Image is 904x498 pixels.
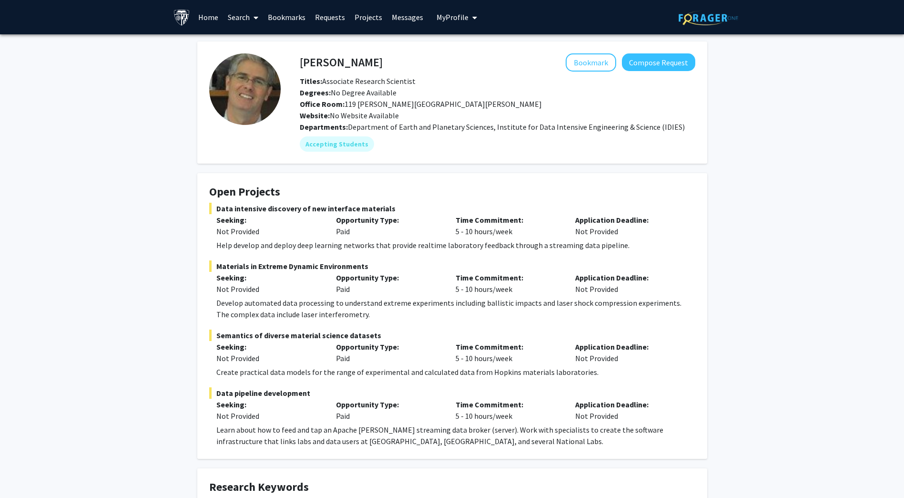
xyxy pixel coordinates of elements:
[209,480,695,494] h4: Research Keywords
[387,0,428,34] a: Messages
[209,53,281,125] img: Profile Picture
[216,297,695,320] div: Develop automated data processing to understand extreme experiments including ballistic impacts a...
[336,272,441,283] p: Opportunity Type:
[336,399,441,410] p: Opportunity Type:
[300,88,331,97] b: Degrees:
[216,424,695,447] div: Learn about how to feed and tap an Apache [PERSON_NAME] streaming data broker (server). Work with...
[575,272,681,283] p: Application Deadline:
[216,226,322,237] div: Not Provided
[193,0,223,34] a: Home
[300,122,348,132] b: Departments:
[300,99,542,109] span: 119 [PERSON_NAME][GEOGRAPHIC_DATA][PERSON_NAME]
[575,214,681,226] p: Application Deadline:
[568,341,688,364] div: Not Provided
[336,341,441,353] p: Opportunity Type:
[300,111,330,120] b: Website:
[216,239,695,251] div: Help develop and deploy deep learning networks that provide realtime laboratory feedback through ...
[456,214,561,226] p: Time Commitment:
[216,399,322,410] p: Seeking:
[456,341,561,353] p: Time Commitment:
[448,341,568,364] div: 5 - 10 hours/week
[216,272,322,283] p: Seeking:
[568,399,688,422] div: Not Provided
[329,272,448,295] div: Paid
[575,341,681,353] p: Application Deadline:
[300,136,374,152] mat-chip: Accepting Students
[448,399,568,422] div: 5 - 10 hours/week
[300,76,322,86] b: Titles:
[209,203,695,214] span: Data intensive discovery of new interface materials
[568,272,688,295] div: Not Provided
[566,53,616,72] button: Add David Elbert to Bookmarks
[223,0,263,34] a: Search
[350,0,387,34] a: Projects
[456,272,561,283] p: Time Commitment:
[329,399,448,422] div: Paid
[209,387,695,399] span: Data pipeline development
[448,272,568,295] div: 5 - 10 hours/week
[209,260,695,272] span: Materials in Extreme Dynamic Environments
[300,76,416,86] span: Associate Research Scientist
[300,99,345,109] b: Office Room:
[209,185,695,199] h4: Open Projects
[216,283,322,295] div: Not Provided
[329,214,448,237] div: Paid
[209,330,695,341] span: Semantics of diverse material science datasets
[336,214,441,226] p: Opportunity Type:
[300,111,399,120] span: No Website Available
[263,0,310,34] a: Bookmarks
[329,341,448,364] div: Paid
[568,214,688,237] div: Not Provided
[300,53,383,71] h4: [PERSON_NAME]
[622,53,695,71] button: Compose Request to David Elbert
[173,9,190,26] img: Johns Hopkins University Logo
[216,353,322,364] div: Not Provided
[300,88,396,97] span: No Degree Available
[216,214,322,226] p: Seeking:
[7,455,41,491] iframe: Chat
[310,0,350,34] a: Requests
[348,122,685,132] span: Department of Earth and Planetary Sciences, Institute for Data Intensive Engineering & Science (I...
[216,341,322,353] p: Seeking:
[216,366,695,378] div: Create practical data models for the range of experimental and calculated data from Hopkins mater...
[437,12,468,22] span: My Profile
[575,399,681,410] p: Application Deadline:
[448,214,568,237] div: 5 - 10 hours/week
[216,410,322,422] div: Not Provided
[679,10,738,25] img: ForagerOne Logo
[456,399,561,410] p: Time Commitment:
